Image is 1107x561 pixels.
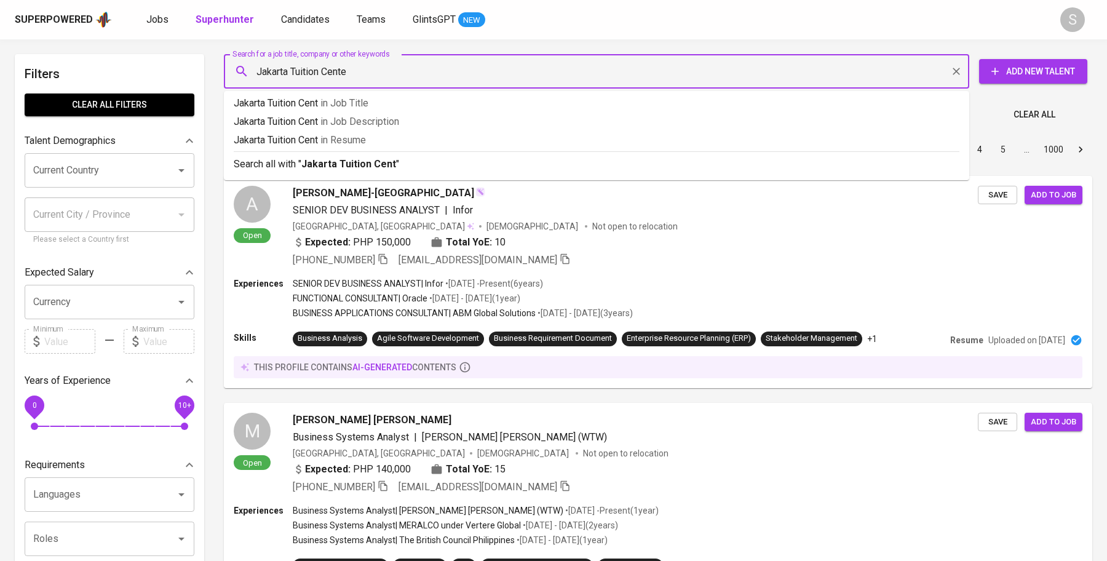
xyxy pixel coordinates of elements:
a: Superpoweredapp logo [15,10,112,29]
p: Requirements [25,458,85,472]
b: Jakarta Tuition Cent [301,158,396,170]
p: Business Systems Analyst | The British Council Philippines [293,534,515,546]
span: Clear All filters [34,97,184,113]
img: app logo [95,10,112,29]
button: Save [978,413,1017,432]
p: • [DATE] - Present ( 6 years ) [443,277,543,290]
span: Candidates [281,14,330,25]
p: Talent Demographics [25,133,116,148]
div: [GEOGRAPHIC_DATA], [GEOGRAPHIC_DATA] [293,220,474,233]
a: Jobs [146,12,171,28]
p: • [DATE] - [DATE] ( 3 years ) [536,307,633,319]
button: Add New Talent [979,59,1087,84]
p: Business Systems Analyst | [PERSON_NAME] [PERSON_NAME] (WTW) [293,504,563,517]
div: Expected Salary [25,260,194,285]
span: in Job Description [320,116,399,127]
div: [GEOGRAPHIC_DATA], [GEOGRAPHIC_DATA] [293,447,465,460]
a: Candidates [281,12,332,28]
div: Superpowered [15,13,93,27]
div: Talent Demographics [25,129,194,153]
span: [PHONE_NUMBER] [293,481,375,493]
p: • [DATE] - [DATE] ( 1 year ) [427,292,520,304]
div: Business Analysis [298,333,362,344]
button: Go to next page [1071,140,1090,159]
div: PHP 150,000 [293,235,411,250]
div: S [1060,7,1085,32]
span: | [414,430,417,445]
button: Open [173,162,190,179]
h6: Filters [25,64,194,84]
div: Agile Software Development [377,333,479,344]
a: GlintsGPT NEW [413,12,485,28]
span: [PERSON_NAME] [PERSON_NAME] (WTW) [422,431,607,443]
div: Enterprise Resource Planning (ERP) [627,333,751,344]
span: [DEMOGRAPHIC_DATA] [477,447,571,460]
p: Search all with " " [234,157,959,172]
p: Jakarta Tuition Cent [234,114,959,129]
span: [EMAIL_ADDRESS][DOMAIN_NAME] [399,481,557,493]
button: Add to job [1025,413,1082,432]
span: [DEMOGRAPHIC_DATA] [486,220,580,233]
b: Expected: [305,462,351,477]
span: in Job Title [320,97,368,109]
button: Go to page 5 [993,140,1013,159]
button: Open [173,486,190,503]
div: M [234,413,271,450]
p: +1 [867,333,877,345]
p: Jakarta Tuition Cent [234,96,959,111]
p: this profile contains contents [254,361,456,373]
p: Resume [950,334,983,346]
div: … [1017,143,1036,156]
div: Stakeholder Management [766,333,857,344]
p: SENIOR DEV BUSINESS ANALYST | Infor [293,277,443,290]
p: Please select a Country first [33,234,186,246]
span: AI-generated [352,362,412,372]
button: Clear All filters [25,94,194,116]
button: Clear [948,63,965,80]
p: BUSINESS APPLICATIONS CONSULTANT | ABM Global Solutions [293,307,536,319]
p: Business Systems Analyst | MERALCO under Vertere Global [293,519,521,531]
p: Experiences [234,277,293,290]
span: GlintsGPT [413,14,456,25]
span: 15 [494,462,506,477]
nav: pagination navigation [875,140,1092,159]
p: Jakarta Tuition Cent [234,133,959,148]
span: Add New Talent [989,64,1077,79]
p: Expected Salary [25,265,94,280]
span: Business Systems Analyst [293,431,409,443]
span: Jobs [146,14,169,25]
span: [PHONE_NUMBER] [293,254,375,266]
img: magic_wand.svg [475,187,485,197]
b: Total YoE: [446,462,492,477]
input: Value [44,329,95,354]
a: Teams [357,12,388,28]
span: in Resume [320,134,366,146]
button: Go to page 1000 [1040,140,1067,159]
input: Value [143,329,194,354]
div: Years of Experience [25,368,194,393]
a: Superhunter [196,12,256,28]
div: Requirements [25,453,194,477]
p: Experiences [234,504,293,517]
a: AOpen[PERSON_NAME]-[GEOGRAPHIC_DATA]SENIOR DEV BUSINESS ANALYST|Infor[GEOGRAPHIC_DATA], [GEOGRAPH... [224,176,1092,388]
p: Not open to relocation [592,220,678,233]
p: FUNCTIONAL CONSULTANT | Oracle [293,292,427,304]
div: PHP 140,000 [293,462,411,477]
span: [EMAIL_ADDRESS][DOMAIN_NAME] [399,254,557,266]
span: 10+ [178,401,191,410]
p: • [DATE] - Present ( 1 year ) [563,504,659,517]
span: 0 [32,401,36,410]
span: Teams [357,14,386,25]
span: Open [238,458,267,468]
b: Total YoE: [446,235,492,250]
span: [PERSON_NAME]-[GEOGRAPHIC_DATA] [293,186,474,201]
span: Save [984,415,1011,429]
div: A [234,186,271,223]
span: Infor [453,204,473,216]
span: Clear All [1014,107,1055,122]
p: Skills [234,332,293,344]
button: Open [173,293,190,311]
button: Go to page 4 [970,140,990,159]
b: Expected: [305,235,351,250]
p: • [DATE] - [DATE] ( 2 years ) [521,519,618,531]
